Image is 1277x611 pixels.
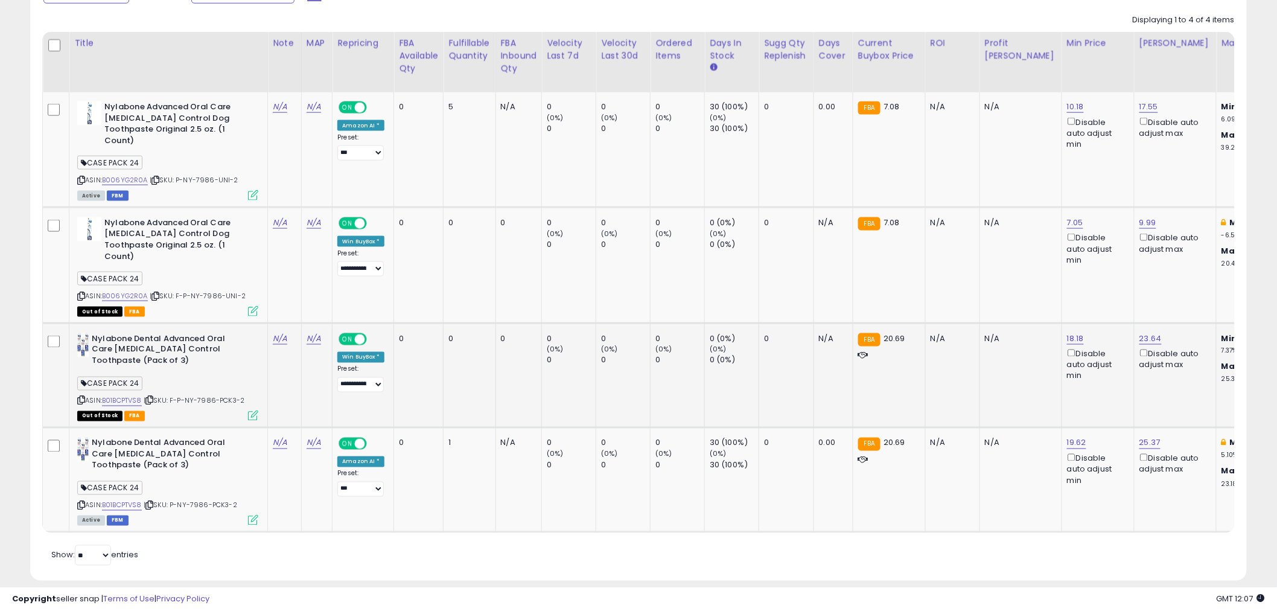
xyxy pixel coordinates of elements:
[601,123,650,134] div: 0
[103,593,154,604] a: Terms of Use
[547,460,596,471] div: 0
[931,333,970,344] div: N/A
[365,103,384,113] span: OFF
[1139,37,1211,50] div: [PERSON_NAME]
[77,101,101,126] img: 31+Z+-ceLjL._SL40_.jpg
[547,449,564,459] small: (0%)
[1221,333,1240,344] b: Min:
[931,101,970,112] div: N/A
[1139,452,1207,475] div: Disable auto adjust max
[340,439,355,449] span: ON
[77,217,101,242] img: 31+Z+-ceLjL._SL40_.jpg
[931,217,970,228] div: N/A
[501,333,533,344] div: 0
[710,229,727,238] small: (0%)
[710,217,759,228] div: 0 (0%)
[547,239,596,250] div: 0
[1139,115,1207,139] div: Disable auto adjust max
[77,377,142,391] span: CASE PACK 24
[601,239,650,250] div: 0
[710,345,727,354] small: (0%)
[1067,333,1084,345] a: 18.18
[102,291,148,301] a: B006YG2R0A
[1067,452,1125,486] div: Disable auto adjust min
[858,101,881,115] small: FBA
[710,438,759,449] div: 30 (100%)
[1229,217,1247,228] b: Min:
[985,37,1057,62] div: Profit [PERSON_NAME]
[858,333,881,347] small: FBA
[51,549,138,561] span: Show: entries
[307,333,321,345] a: N/A
[655,113,672,123] small: (0%)
[307,37,327,50] div: MAP
[547,113,564,123] small: (0%)
[931,438,970,449] div: N/A
[710,62,717,73] small: Days In Stock.
[77,101,258,199] div: ASIN:
[655,229,672,238] small: (0%)
[337,133,384,161] div: Preset:
[764,101,804,112] div: 0
[655,123,704,134] div: 0
[1221,465,1243,477] b: Max:
[104,101,251,149] b: Nylabone Advanced Oral Care [MEDICAL_DATA] Control Dog Toothpaste Original 2.5 oz. (1 Count)
[1221,361,1243,373] b: Max:
[764,333,804,344] div: 0
[1229,437,1247,449] b: Min:
[124,307,145,317] span: FBA
[1139,437,1161,449] a: 25.37
[601,438,650,449] div: 0
[764,438,804,449] div: 0
[547,217,596,228] div: 0
[307,217,321,229] a: N/A
[819,37,848,62] div: Days Cover
[501,37,537,75] div: FBA inbound Qty
[547,345,564,354] small: (0%)
[547,355,596,366] div: 0
[340,218,355,228] span: ON
[547,229,564,238] small: (0%)
[144,396,244,406] span: | SKU: F-P-NY-7986-PCK3-2
[399,333,434,344] div: 0
[337,352,384,363] div: Win BuyBox *
[1139,333,1162,345] a: 23.64
[365,439,384,449] span: OFF
[337,236,384,247] div: Win BuyBox *
[307,101,321,113] a: N/A
[337,470,384,497] div: Preset:
[337,365,384,392] div: Preset:
[819,217,844,228] div: N/A
[547,37,591,62] div: Velocity Last 7d
[601,37,645,62] div: Velocity Last 30d
[337,120,384,131] div: Amazon AI *
[1139,347,1207,371] div: Disable auto adjust max
[107,191,129,201] span: FBM
[107,516,129,526] span: FBM
[547,123,596,134] div: 0
[102,396,142,406] a: B01BCPTVS8
[150,291,246,301] span: | SKU: F-P-NY-7986-UNI-2
[448,438,486,449] div: 1
[547,333,596,344] div: 0
[340,334,355,344] span: ON
[104,217,251,265] b: Nylabone Advanced Oral Care [MEDICAL_DATA] Control Dog Toothpaste Original 2.5 oz. (1 Count)
[273,437,287,449] a: N/A
[655,239,704,250] div: 0
[884,101,900,112] span: 7.08
[710,355,759,366] div: 0 (0%)
[365,218,384,228] span: OFF
[12,593,209,605] div: seller snap | |
[858,438,881,451] small: FBA
[601,449,618,459] small: (0%)
[547,101,596,112] div: 0
[985,101,1052,112] div: N/A
[819,438,844,449] div: 0.00
[858,37,920,62] div: Current Buybox Price
[655,333,704,344] div: 0
[273,37,296,50] div: Note
[1221,101,1240,112] b: Min:
[655,37,699,62] div: Ordered Items
[340,103,355,113] span: ON
[102,175,148,185] a: B006YG2R0A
